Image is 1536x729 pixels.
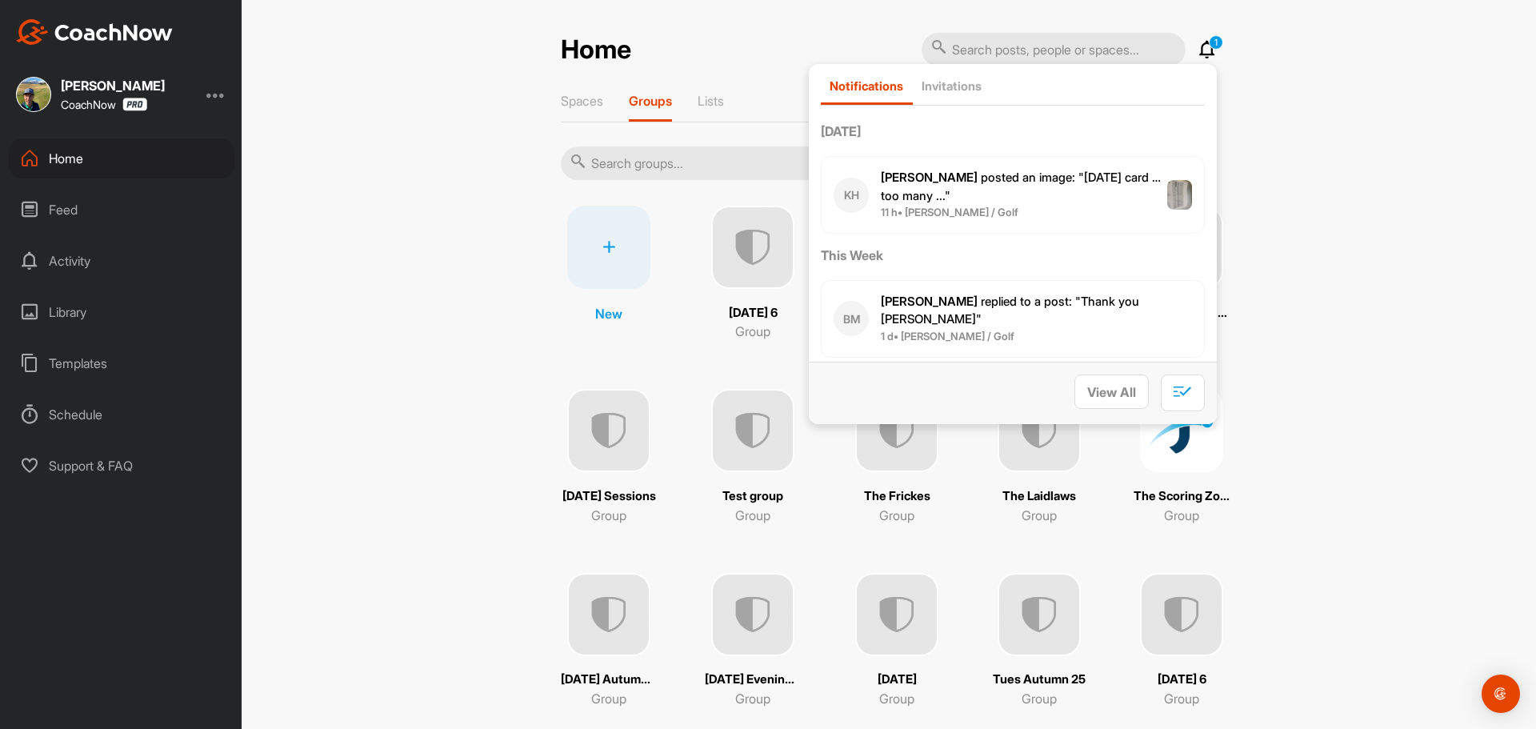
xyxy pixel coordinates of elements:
img: uAAAAAElFTkSuQmCC [567,389,650,472]
div: Home [9,138,234,178]
label: This Week [821,246,1205,265]
span: View All [1087,384,1136,400]
span: replied to a post : "Thank you [PERSON_NAME]" [881,294,1139,327]
p: [DATE] Sessions [562,487,656,506]
p: Group [1022,506,1057,525]
div: [PERSON_NAME] [61,79,165,92]
p: The Laidlaws [1002,487,1076,506]
p: Lists [698,93,724,109]
p: Group [591,689,626,708]
img: uAAAAAElFTkSuQmCC [855,389,938,472]
p: [DATE] Evening [DATE] [705,671,801,689]
p: [DATE] Autumn 25 [561,671,657,689]
img: uAAAAAElFTkSuQmCC [711,573,794,656]
p: [DATE] [878,671,917,689]
p: Group [879,506,914,525]
p: Group [1022,689,1057,708]
div: Open Intercom Messenger [1482,675,1520,713]
img: uAAAAAElFTkSuQmCC [998,389,1081,472]
div: Library [9,292,234,332]
p: Group [735,506,770,525]
h2: Home [561,34,631,66]
span: posted an image : " [DATE] card … too many ... " [881,170,1161,203]
img: CoachNow Pro [122,98,147,111]
label: [DATE] [821,122,1205,141]
img: square_20aca226f3e00d0eabced0cc874a6838.png [1140,389,1223,472]
div: Templates [9,343,234,383]
p: Group [1164,506,1199,525]
p: Groups [629,93,672,109]
p: Tues Autumn 25 [993,671,1086,689]
div: CoachNow [61,98,147,111]
p: [DATE] 6 [1158,671,1206,689]
b: 1 d • [PERSON_NAME] / Golf [881,330,1014,342]
p: New [595,304,622,323]
p: 1 [1209,35,1223,50]
p: Group [735,689,770,708]
img: uAAAAAElFTkSuQmCC [711,206,794,289]
b: [PERSON_NAME] [881,170,978,185]
p: Notifications [830,78,903,94]
p: Spaces [561,93,603,109]
button: View All [1074,375,1149,409]
b: [PERSON_NAME] [881,294,978,309]
p: Test group [722,487,783,506]
p: Group [591,506,626,525]
img: CoachNow [16,19,173,45]
img: post image [1167,180,1192,210]
img: uAAAAAElFTkSuQmCC [1140,573,1223,656]
b: 11 h • [PERSON_NAME] / Golf [881,206,1018,218]
img: uAAAAAElFTkSuQmCC [998,573,1081,656]
input: Search groups... [561,146,1217,180]
img: uAAAAAElFTkSuQmCC [855,573,938,656]
div: Activity [9,241,234,281]
p: Group [735,322,770,341]
p: The Scoring Zone [1134,487,1230,506]
p: Invitations [922,78,982,94]
input: Search posts, people or spaces... [922,33,1186,66]
img: uAAAAAElFTkSuQmCC [567,573,650,656]
div: Schedule [9,395,234,435]
p: Group [1164,689,1199,708]
div: BM [834,301,869,336]
p: The Frickes [864,487,930,506]
div: KH [834,178,869,213]
div: Support & FAQ [9,446,234,486]
div: Feed [9,190,234,230]
img: uAAAAAElFTkSuQmCC [711,389,794,472]
p: Group [879,689,914,708]
p: [DATE] 6 [729,304,778,322]
img: square_c2829adac4335b692634f0afbf082353.jpg [16,77,51,112]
